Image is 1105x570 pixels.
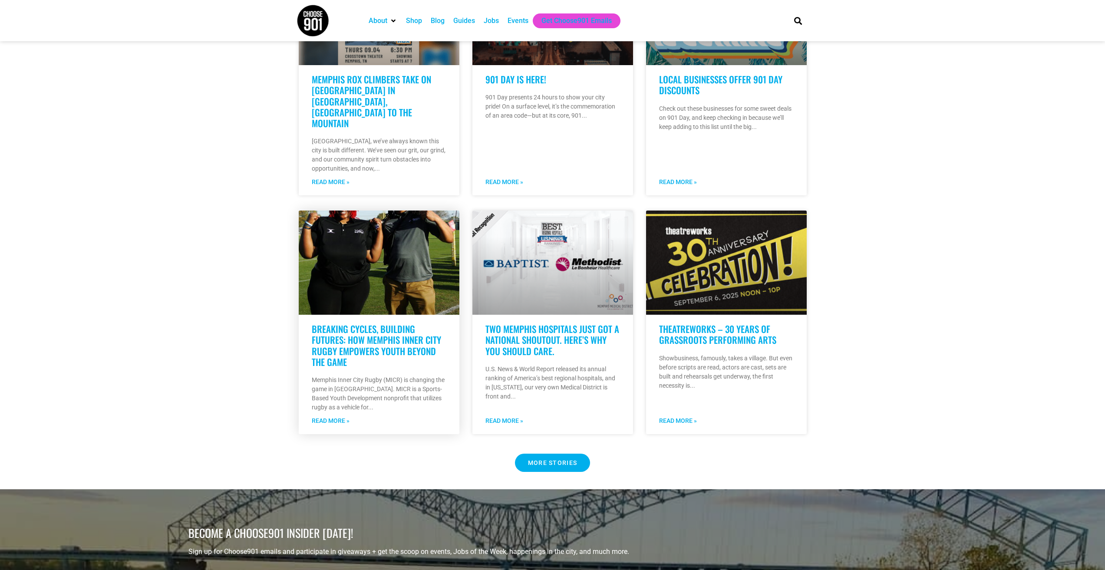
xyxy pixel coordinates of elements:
a: Guides [453,16,475,26]
a: Get Choose901 Emails [541,16,612,26]
p: Check out these businesses for some sweet deals on 901 Day, and keep checking in because we’ll ke... [659,104,794,132]
a: MORE STORIES [515,454,590,472]
a: Memphis Rox Climbers Take on [GEOGRAPHIC_DATA] in [GEOGRAPHIC_DATA], [GEOGRAPHIC_DATA] to the Mou... [312,72,431,130]
p: U.S. News & World Report released its annual ranking of America’s best regional hospitals, and in... [485,365,620,401]
a: Jobs [484,16,499,26]
a: Logos of Baptist and Methodist Le Bonheur Healthcare, leading Memphis hospitals, appear over a ho... [472,211,633,315]
p: 901 Day presents 24 hours to show your city pride! On a surface level, it’s the commemoration of ... [485,93,620,120]
span: MORE STORIES [528,460,577,466]
div: Search [791,13,805,28]
div: About [364,13,402,28]
a: Blog [431,16,445,26]
a: A graphic announces TheatreWorks' 30th Anniversary Celebration—honoring 30 years of grassroots pe... [646,211,807,315]
a: TheatreWorks – 30 years of grassroots performing arts [659,322,776,346]
nav: Main nav [364,13,779,28]
a: About [369,16,387,26]
a: Events [508,16,528,26]
p: Showbusiness, famously, takes a village. But even before scripts are read, actors are cast, sets ... [659,354,794,390]
p: Memphis Inner City Rugby (MICR) is changing the game in [GEOGRAPHIC_DATA]. MICR is a Sports-Based... [312,376,446,412]
a: Two Memphis Hospitals Just Got a National Shoutout. Here’s Why You Should Care. [485,322,619,357]
a: Two people stand on a sports field holding up the collars of their shirts, smiling at the camera,... [299,211,459,315]
a: Read more about Local Businesses Offer 901 Day Discounts [659,178,697,187]
a: Read more about Two Memphis Hospitals Just Got a National Shoutout. Here’s Why You Should Care. [485,416,523,425]
span: Sign up for Choose901 emails and participate in giveaways + get the scoop on events, Jobs of the ... [188,547,629,556]
a: Read more about Breaking Cycles, Building Futures: How Memphis Inner City Rugby Empowers Youth Be... [312,416,350,425]
a: 901 Day is Here! [485,72,546,86]
a: Breaking Cycles, Building Futures: How Memphis Inner City Rugby Empowers Youth Beyond the Game [312,322,441,369]
a: Read more about TheatreWorks – 30 years of grassroots performing arts [659,416,697,425]
p: [GEOGRAPHIC_DATA], we’ve always known this city is built different. We’ve seen our grit, our grin... [312,137,446,173]
a: Shop [406,16,422,26]
a: Read more about Memphis Rox Climbers Take on Mount Kenya in New Hulu Docuseries, Memphis to the M... [312,178,350,187]
a: Read more about 901 Day is Here! [485,178,523,187]
h3: BECOME A CHOOSE901 INSIDER [DATE]! [188,526,623,540]
a: Local Businesses Offer 901 Day Discounts [659,72,782,97]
